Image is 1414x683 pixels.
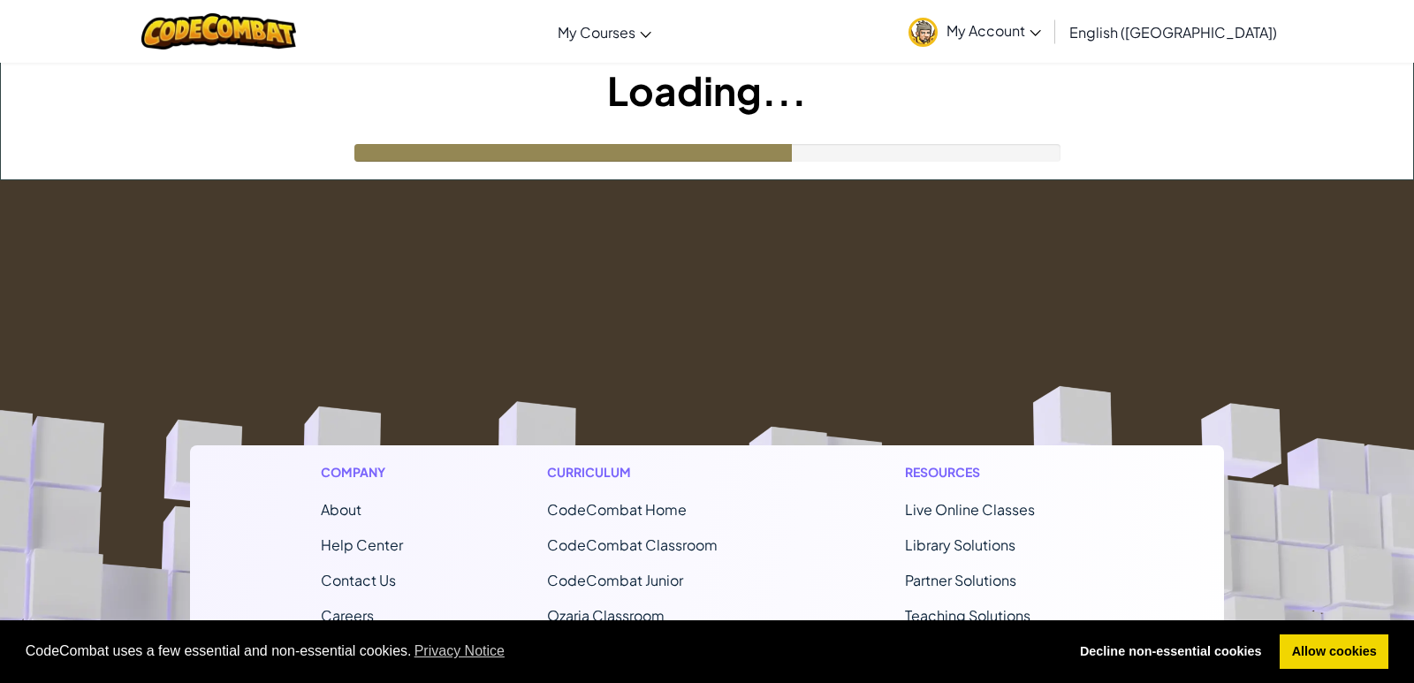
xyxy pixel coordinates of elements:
[321,463,403,482] h1: Company
[547,500,687,519] span: CodeCombat Home
[900,4,1050,59] a: My Account
[321,500,361,519] a: About
[321,571,396,589] span: Contact Us
[141,13,296,49] img: CodeCombat logo
[908,18,938,47] img: avatar
[549,8,660,56] a: My Courses
[321,606,374,625] a: Careers
[905,606,1030,625] a: Teaching Solutions
[547,571,683,589] a: CodeCombat Junior
[1069,23,1277,42] span: English ([GEOGRAPHIC_DATA])
[905,535,1015,554] a: Library Solutions
[1068,634,1273,670] a: deny cookies
[412,638,508,664] a: learn more about cookies
[547,606,665,625] a: Ozaria Classroom
[905,463,1093,482] h1: Resources
[558,23,635,42] span: My Courses
[547,535,718,554] a: CodeCombat Classroom
[26,638,1054,664] span: CodeCombat uses a few essential and non-essential cookies.
[1,63,1413,118] h1: Loading...
[946,21,1041,40] span: My Account
[321,535,403,554] a: Help Center
[547,463,761,482] h1: Curriculum
[905,571,1016,589] a: Partner Solutions
[1280,634,1388,670] a: allow cookies
[1060,8,1286,56] a: English ([GEOGRAPHIC_DATA])
[905,500,1035,519] a: Live Online Classes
